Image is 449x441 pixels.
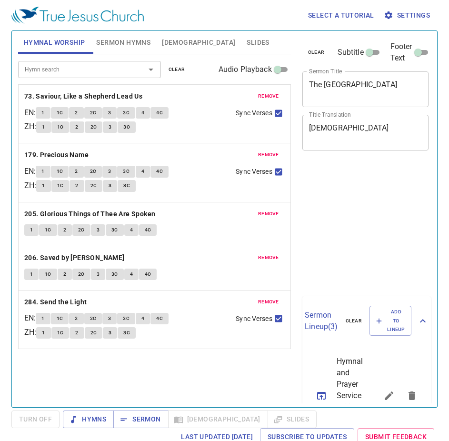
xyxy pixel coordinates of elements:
button: 2C [85,180,103,191]
span: 4 [141,167,144,176]
span: remove [258,92,279,100]
iframe: from-child [299,160,405,293]
span: 3 [109,181,111,190]
span: clear [169,65,185,74]
p: ZH : [24,327,36,338]
button: Add to Lineup [369,306,411,336]
span: 2 [75,314,78,323]
button: Sermon [113,411,168,428]
button: 205. Glorious Things of Thee Are Spoken [24,208,157,220]
button: 1 [24,224,39,236]
button: 1 [36,327,50,339]
span: 4C [145,270,151,279]
button: 4 [124,269,139,280]
span: 1C [57,123,64,131]
button: 1 [36,166,50,177]
span: clear [346,317,362,325]
span: 3C [123,181,130,190]
span: 2C [90,314,97,323]
button: remove [252,90,285,102]
span: 2 [75,329,78,337]
textarea: [DEMOGRAPHIC_DATA] [309,123,422,141]
button: 4C [139,224,157,236]
button: 1 [36,121,50,133]
span: 2 [75,181,78,190]
span: remove [258,150,279,159]
button: 1C [39,269,57,280]
span: 1C [57,109,63,117]
span: Add to Lineup [376,308,405,334]
span: 3 [109,329,111,337]
span: 1 [42,181,45,190]
button: 2C [72,269,90,280]
button: 4C [150,107,169,119]
span: 2C [90,123,97,131]
p: EN : [24,107,36,119]
p: EN : [24,166,36,177]
p: ZH : [24,121,36,132]
span: [DEMOGRAPHIC_DATA] [162,37,235,49]
span: Subtitle [338,47,364,58]
b: 284. Send the Light [24,296,87,308]
span: 3 [108,167,111,176]
button: 3C [118,121,136,133]
span: Settings [386,10,430,21]
span: 4 [141,109,144,117]
span: 4 [130,226,133,234]
button: Hymns [63,411,114,428]
button: 1 [36,180,50,191]
button: 4 [124,224,139,236]
button: 179. Precious Name [24,149,90,161]
button: 2C [72,224,90,236]
span: remove [258,298,279,306]
button: 3C [118,327,136,339]
span: 1 [30,270,33,279]
button: 1C [51,180,70,191]
span: 4 [130,270,133,279]
span: 3C [123,109,130,117]
b: 205. Glorious Things of Thee Are Spoken [24,208,156,220]
span: remove [258,210,279,218]
button: 3 [103,121,117,133]
span: 1 [41,167,44,176]
button: remove [252,149,285,160]
b: 179. Precious Name [24,149,89,161]
span: Sermon [121,413,160,425]
button: 1C [51,313,69,324]
button: 4C [150,313,169,324]
span: 2 [75,123,78,131]
span: 1 [42,329,45,337]
button: 1C [51,107,69,119]
button: 3C [106,224,124,236]
button: 1C [51,166,69,177]
button: 1C [51,327,70,339]
span: 2 [63,270,66,279]
button: 3 [102,166,117,177]
button: remove [252,208,285,220]
span: 3 [108,109,111,117]
button: 3C [118,180,136,191]
span: 3C [111,270,118,279]
button: 3 [91,269,105,280]
img: True Jesus Church [11,7,144,24]
span: 4C [156,109,163,117]
button: 1 [36,313,50,324]
span: Hymnal and Prayer Service 唱詩祈禱會 [337,356,355,436]
span: 3C [123,123,130,131]
button: 2 [69,313,83,324]
p: ZH : [24,180,36,191]
button: Select a tutorial [304,7,378,24]
p: Sermon Lineup ( 3 ) [305,310,338,332]
span: 1 [30,226,33,234]
button: 4C [139,269,157,280]
button: clear [302,47,330,58]
span: 1C [57,329,64,337]
span: 2C [90,167,97,176]
span: 1 [42,123,45,131]
button: 2C [85,121,103,133]
span: Sermon Hymns [96,37,150,49]
span: 4C [156,167,163,176]
span: 2C [78,270,85,279]
textarea: The [GEOGRAPHIC_DATA] [309,80,422,98]
span: 1C [57,314,63,323]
